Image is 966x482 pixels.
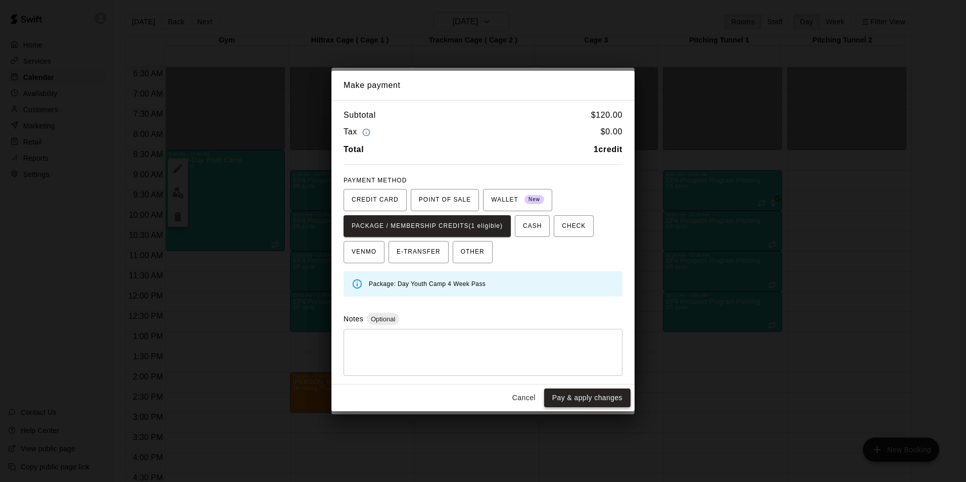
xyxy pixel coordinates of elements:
button: E-TRANSFER [389,241,449,263]
span: POINT OF SALE [419,192,471,208]
h6: Tax [344,125,373,139]
button: WALLET New [483,189,552,211]
h6: Subtotal [344,109,376,122]
span: PAYMENT METHOD [344,177,407,184]
span: Package: Day Youth Camp 4 Week Pass [369,280,486,287]
button: PACKAGE / MEMBERSHIP CREDITS(1 eligible) [344,215,511,237]
button: CASH [515,215,550,237]
span: VENMO [352,244,376,260]
button: VENMO [344,241,384,263]
label: Notes [344,315,363,323]
span: CREDIT CARD [352,192,399,208]
h6: $ 0.00 [601,125,622,139]
button: Pay & apply changes [544,389,631,407]
button: OTHER [453,241,493,263]
button: Cancel [508,389,540,407]
span: Optional [367,315,399,323]
span: PACKAGE / MEMBERSHIP CREDITS (1 eligible) [352,218,503,234]
button: CHECK [554,215,594,237]
button: POINT OF SALE [411,189,479,211]
b: Total [344,145,364,154]
span: WALLET [491,192,544,208]
h2: Make payment [331,71,635,100]
b: 1 credit [594,145,622,154]
span: OTHER [461,244,485,260]
span: E-TRANSFER [397,244,441,260]
span: CASH [523,218,542,234]
span: CHECK [562,218,586,234]
button: CREDIT CARD [344,189,407,211]
h6: $ 120.00 [591,109,622,122]
span: New [524,193,544,207]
